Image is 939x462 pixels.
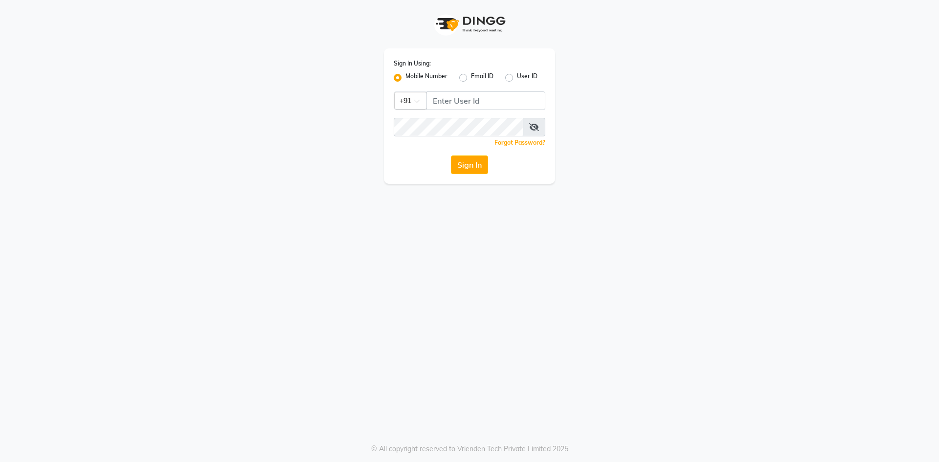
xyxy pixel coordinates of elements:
button: Sign In [451,155,488,174]
a: Forgot Password? [494,139,545,146]
input: Username [426,91,545,110]
label: User ID [517,72,537,84]
label: Sign In Using: [394,59,431,68]
label: Email ID [471,72,493,84]
label: Mobile Number [405,72,447,84]
input: Username [394,118,523,136]
img: logo1.svg [430,10,509,39]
